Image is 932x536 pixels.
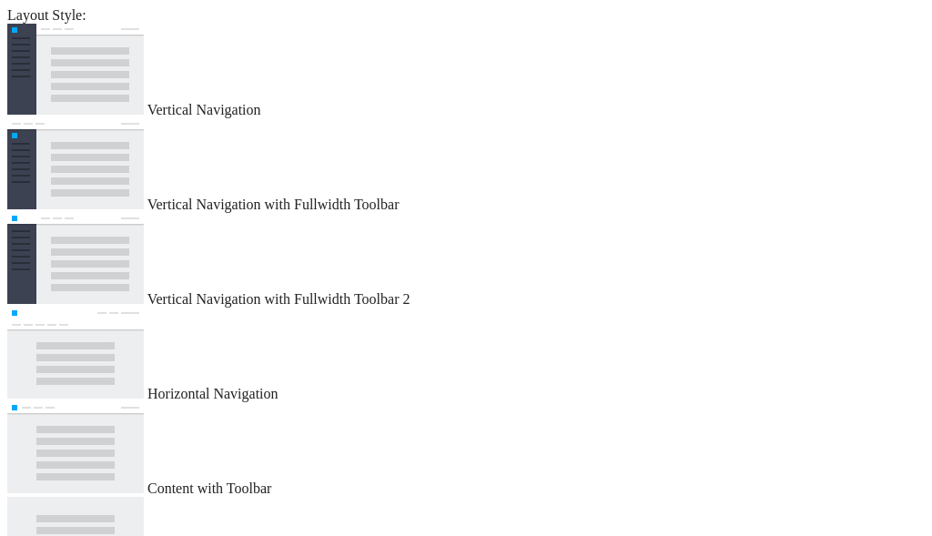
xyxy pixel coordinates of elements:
span: Vertical Navigation with Fullwidth Toolbar 2 [147,291,410,307]
md-radio-button: Vertical Navigation [7,24,925,118]
md-radio-button: Horizontal Navigation [7,308,925,402]
span: Horizontal Navigation [147,386,279,401]
div: Layout Style: [7,7,925,24]
md-radio-button: Vertical Navigation with Fullwidth Toolbar [7,118,925,213]
img: vertical-nav-with-full-toolbar.jpg [7,118,144,209]
span: Vertical Navigation with Fullwidth Toolbar [147,197,400,212]
img: vertical-nav.jpg [7,24,144,115]
md-radio-button: Vertical Navigation with Fullwidth Toolbar 2 [7,213,925,308]
md-radio-button: Content with Toolbar [7,402,925,497]
span: Content with Toolbar [147,480,271,496]
img: horizontal-nav.jpg [7,308,144,399]
img: vertical-nav-with-full-toolbar-2.jpg [7,213,144,304]
img: content-with-toolbar.jpg [7,402,144,493]
span: Vertical Navigation [147,102,261,117]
